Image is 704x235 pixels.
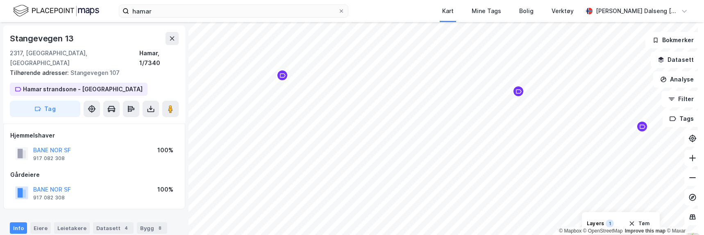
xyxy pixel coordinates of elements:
[10,222,27,234] div: Info
[54,222,90,234] div: Leietakere
[645,32,701,48] button: Bokmerker
[472,6,501,16] div: Mine Tags
[139,48,179,68] div: Hamar, 1/7340
[653,71,701,88] button: Analyse
[623,217,655,230] button: Tøm
[10,69,70,76] span: Tilhørende adresser:
[10,170,178,180] div: Gårdeiere
[583,228,623,234] a: OpenStreetMap
[663,111,701,127] button: Tags
[276,69,288,81] div: Map marker
[636,120,648,133] div: Map marker
[33,155,65,162] div: 917 082 308
[606,219,614,228] div: 1
[10,32,75,45] div: Stangevegen 13
[10,48,139,68] div: 2317, [GEOGRAPHIC_DATA], [GEOGRAPHIC_DATA]
[93,222,134,234] div: Datasett
[157,145,173,155] div: 100%
[661,91,701,107] button: Filter
[10,131,178,140] div: Hjemmelshaver
[559,228,581,234] a: Mapbox
[23,84,143,94] div: Hamar strandsone - [GEOGRAPHIC_DATA]
[129,5,338,17] input: Søk på adresse, matrikkel, gårdeiere, leietakere eller personer
[651,52,701,68] button: Datasett
[519,6,534,16] div: Bolig
[137,222,167,234] div: Bygg
[512,85,525,97] div: Map marker
[33,194,65,201] div: 917 082 308
[10,101,80,117] button: Tag
[625,228,665,234] a: Improve this map
[122,224,130,232] div: 4
[10,68,172,78] div: Stangevegen 107
[587,220,604,227] div: Layers
[442,6,454,16] div: Kart
[30,222,51,234] div: Eiere
[157,185,173,194] div: 100%
[13,4,99,18] img: logo.f888ab2527a4732fd821a326f86c7f29.svg
[156,224,164,232] div: 8
[663,196,704,235] iframe: Chat Widget
[552,6,574,16] div: Verktøy
[596,6,678,16] div: [PERSON_NAME] Dalseng [PERSON_NAME]
[663,196,704,235] div: Kontrollprogram for chat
